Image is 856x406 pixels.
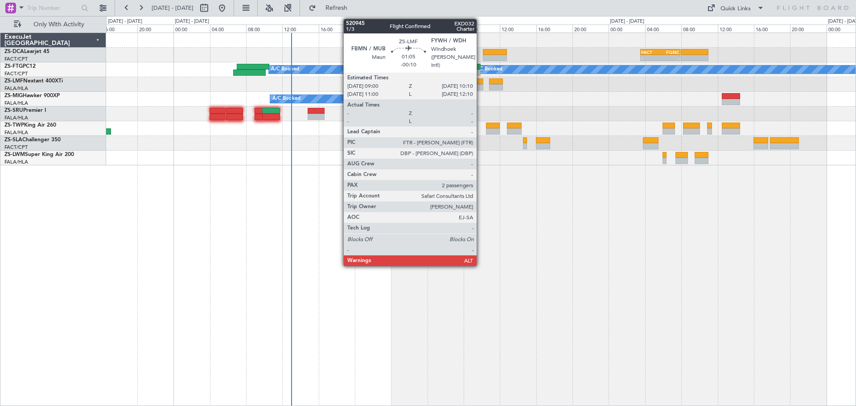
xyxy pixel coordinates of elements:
a: FALA/HLA [4,85,28,92]
div: 16:00 [754,25,790,33]
div: - [641,55,660,61]
a: ZS-SRUPremier I [4,108,46,113]
div: [DATE] - [DATE] [108,18,142,25]
div: 20:00 [790,25,826,33]
div: 04:00 [210,25,246,33]
a: FALA/HLA [4,129,28,136]
a: ZS-MIGHawker 900XP [4,93,60,98]
div: 04:00 [645,25,681,33]
div: 20:00 [572,25,609,33]
div: 00:00 [391,25,427,33]
div: 20:00 [137,25,173,33]
span: ZS-LMF [4,78,23,84]
a: ZS-DCALearjet 45 [4,49,49,54]
a: ZS-FTGPC12 [4,64,36,69]
button: Only With Activity [10,17,97,32]
div: FQNC [660,49,679,55]
a: FALA/HLA [4,159,28,165]
div: Quick Links [720,4,751,13]
div: A/C Booked [474,63,502,76]
span: ZS-DCA [4,49,24,54]
div: A/C Booked [272,92,300,106]
div: 16:00 [101,25,137,33]
button: Quick Links [703,1,769,15]
div: [DATE] - [DATE] [392,18,427,25]
a: FALA/HLA [4,100,28,107]
span: ZS-SRU [4,108,23,113]
a: ZS-SLAChallenger 350 [4,137,61,143]
span: ZS-LWM [4,152,25,157]
a: ZS-TWPKing Air 260 [4,123,56,128]
div: 08:00 [464,25,500,33]
div: 20:00 [355,25,391,33]
div: [DATE] - [DATE] [175,18,209,25]
div: 04:00 [428,25,464,33]
span: ZS-MIG [4,93,23,98]
div: 12:00 [282,25,318,33]
span: Refresh [318,5,355,11]
div: 08:00 [246,25,282,33]
div: 08:00 [681,25,717,33]
a: FACT/CPT [4,56,28,62]
a: FACT/CPT [4,70,28,77]
span: [DATE] - [DATE] [152,4,193,12]
a: ZS-LMFNextant 400XTi [4,78,63,84]
a: FACT/CPT [4,144,28,151]
span: Only With Activity [23,21,94,28]
div: - [660,55,679,61]
div: A/C Booked [271,63,299,76]
div: 16:00 [536,25,572,33]
div: 00:00 [609,25,645,33]
div: [DATE] - [DATE] [610,18,644,25]
span: ZS-TWP [4,123,24,128]
a: ZS-LWMSuper King Air 200 [4,152,74,157]
div: 12:00 [500,25,536,33]
div: 00:00 [173,25,210,33]
input: Trip Number [27,1,78,15]
button: Refresh [305,1,358,15]
span: ZS-SLA [4,137,22,143]
span: ZS-FTG [4,64,23,69]
div: 16:00 [319,25,355,33]
div: FACT [641,49,660,55]
a: FALA/HLA [4,115,28,121]
div: 12:00 [718,25,754,33]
